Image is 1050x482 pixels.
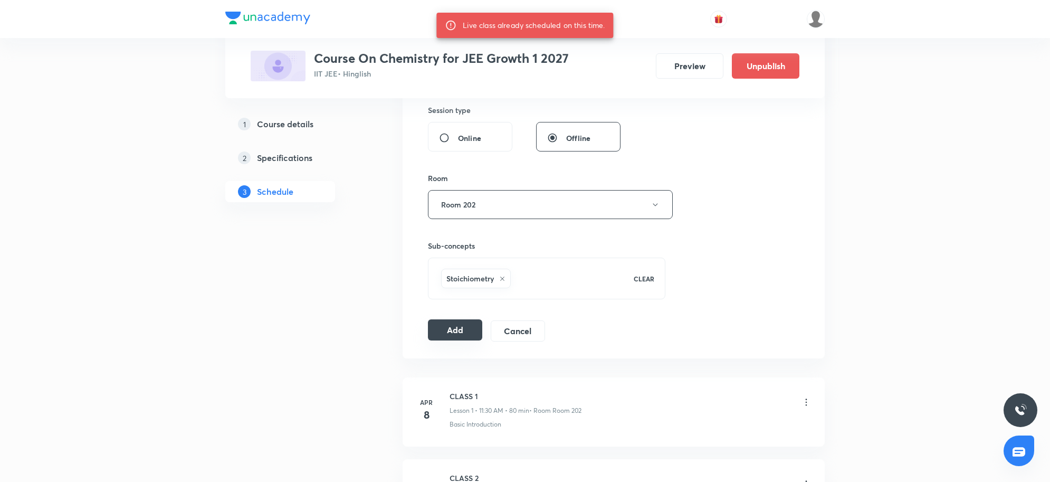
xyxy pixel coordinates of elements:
h4: 8 [416,407,437,423]
button: Add [428,319,482,341]
h6: Stoichiometry [446,273,494,284]
h6: Room [428,173,448,184]
img: avatar [714,14,723,24]
span: Online [458,133,481,144]
p: 1 [238,118,251,130]
button: Room 202 [428,190,673,219]
div: Live class already scheduled on this time. [463,16,605,35]
p: Basic Introduction [450,420,501,429]
h3: Course On Chemistry for JEE Growth 1 2027 [314,51,569,66]
button: Unpublish [732,53,799,79]
button: Cancel [491,320,545,342]
img: ttu [1014,404,1027,417]
img: Company Logo [225,12,310,24]
a: 2Specifications [225,147,369,168]
p: 3 [238,185,251,198]
a: Company Logo [225,12,310,27]
h6: Session type [428,105,471,116]
p: CLEAR [634,274,654,283]
img: Devendra Kumar [807,10,825,28]
h6: Apr [416,398,437,407]
span: Offline [566,133,590,144]
p: Lesson 1 • 11:30 AM • 80 min [450,406,529,415]
h5: Course details [257,118,313,130]
img: 7B651FA8-BDB4-4456-9F0C-B97FFAEC1B00_plus.png [251,51,306,81]
p: IIT JEE • Hinglish [314,68,569,79]
button: avatar [710,11,727,27]
h5: Schedule [257,185,293,198]
h6: Sub-concepts [428,240,665,251]
button: Preview [656,53,723,79]
p: 2 [238,152,251,164]
p: • Room Room 202 [529,406,581,415]
a: 1Course details [225,114,369,135]
h5: Specifications [257,152,312,164]
h6: CLASS 1 [450,391,581,402]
